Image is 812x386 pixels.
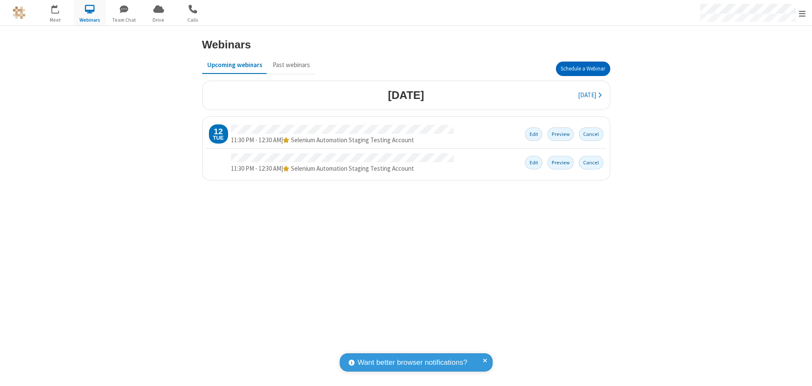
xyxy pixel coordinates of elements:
[202,39,251,51] h3: Webinars
[231,164,454,174] div: |
[13,6,25,19] img: QA Selenium DO NOT DELETE OR CHANGE
[579,156,603,169] button: Cancel
[231,136,281,144] span: 11:30 PM - 12:30 AM
[209,124,228,144] div: Tuesday, August 12, 2025 11:30 PM
[74,16,106,24] span: Webinars
[578,91,596,99] span: [DATE]
[57,5,63,11] div: 1
[547,127,574,141] button: Preview
[231,135,454,145] div: |
[525,127,542,141] button: Edit
[525,156,542,169] button: Edit
[143,16,175,24] span: Drive
[556,62,610,76] button: Schedule a Webinar
[388,89,424,101] h3: [DATE]
[291,136,414,144] span: Selenium Automation Staging Testing Account
[108,16,140,24] span: Team Chat
[214,127,223,135] div: 12
[579,127,603,141] button: Cancel
[231,164,281,172] span: 11:30 PM - 12:30 AM
[39,16,71,24] span: Meet
[177,16,209,24] span: Calls
[202,57,268,73] button: Upcoming webinars
[291,164,414,172] span: Selenium Automation Staging Testing Account
[268,57,315,73] button: Past webinars
[547,156,574,169] button: Preview
[573,87,606,104] button: [DATE]
[213,135,224,141] div: Tue
[358,357,467,368] span: Want better browser notifications?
